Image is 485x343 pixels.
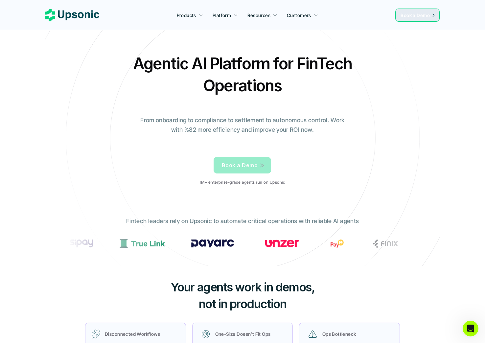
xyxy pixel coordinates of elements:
[173,9,207,21] a: Products
[213,12,231,19] p: Platform
[177,12,196,19] p: Products
[171,280,315,294] span: Your agents work in demos,
[200,180,285,185] p: 1M+ enterprise-grade agents run on Upsonic
[105,331,179,337] p: Disconnected Workflows
[127,53,358,97] h2: Agentic AI Platform for FinTech Operations
[126,217,359,226] p: Fintech leaders rely on Upsonic to automate critical operations with reliable AI agents
[401,12,430,18] span: Book a Demo
[199,297,287,311] span: not in production
[287,12,311,19] p: Customers
[222,162,258,169] span: Book a Demo
[136,116,349,135] p: From onboarding to compliance to settlement to autonomous control. Work with %82 more efficiency ...
[247,12,270,19] p: Resources
[215,331,284,337] p: One-Size Doesn’t Fit Ops
[463,321,478,336] iframe: Intercom live chat
[395,9,440,22] a: Book a Demo
[322,331,391,337] p: Ops Bottleneck
[214,157,271,173] a: Book a Demo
